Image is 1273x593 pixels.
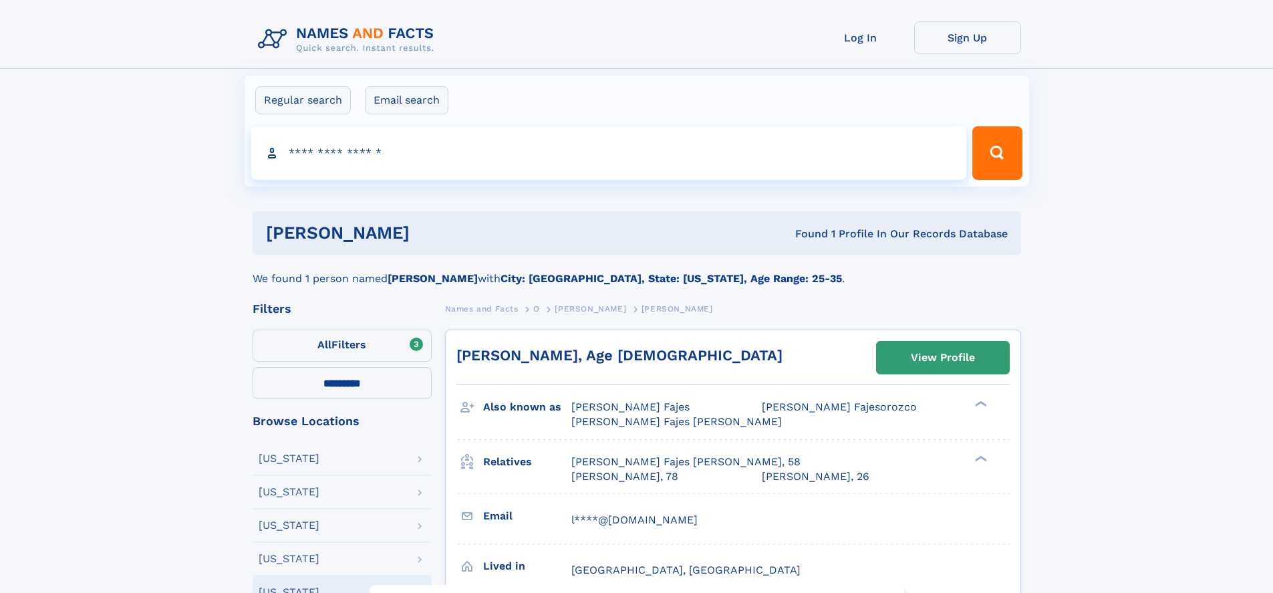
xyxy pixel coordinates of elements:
h1: [PERSON_NAME] [266,225,603,241]
a: [PERSON_NAME] [555,300,626,317]
b: [PERSON_NAME] [388,272,478,285]
div: ❯ [972,454,988,463]
div: [US_STATE] [259,520,319,531]
div: Filters [253,303,432,315]
a: [PERSON_NAME], Age [DEMOGRAPHIC_DATA] [456,347,783,364]
a: Names and Facts [445,300,519,317]
div: Found 1 Profile In Our Records Database [602,227,1008,241]
div: [US_STATE] [259,554,319,564]
h3: Also known as [483,396,571,419]
span: [PERSON_NAME] Fajes [PERSON_NAME] [571,415,782,428]
button: Search Button [972,126,1022,180]
label: Filters [253,330,432,362]
h3: Lived in [483,555,571,578]
span: [GEOGRAPHIC_DATA], [GEOGRAPHIC_DATA] [571,564,801,576]
input: search input [251,126,967,180]
label: Email search [365,86,448,114]
b: City: [GEOGRAPHIC_DATA], State: [US_STATE], Age Range: 25-35 [501,272,842,285]
div: ❯ [972,400,988,408]
span: [PERSON_NAME] [555,304,626,314]
a: [PERSON_NAME], 78 [571,469,678,484]
h3: Relatives [483,451,571,473]
span: [PERSON_NAME] Fajes [571,400,690,413]
div: View Profile [911,342,975,373]
a: [PERSON_NAME], 26 [762,469,869,484]
span: O [533,304,540,314]
div: [US_STATE] [259,487,319,497]
label: Regular search [255,86,351,114]
span: All [317,338,331,351]
a: O [533,300,540,317]
img: Logo Names and Facts [253,21,445,57]
span: [PERSON_NAME] [642,304,713,314]
span: [PERSON_NAME] Fajesorozco [762,400,917,413]
div: Browse Locations [253,415,432,427]
a: [PERSON_NAME] Fajes [PERSON_NAME], 58 [571,455,801,469]
a: View Profile [877,342,1009,374]
a: Log In [807,21,914,54]
h3: Email [483,505,571,527]
div: We found 1 person named with . [253,255,1021,287]
a: Sign Up [914,21,1021,54]
div: [US_STATE] [259,453,319,464]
